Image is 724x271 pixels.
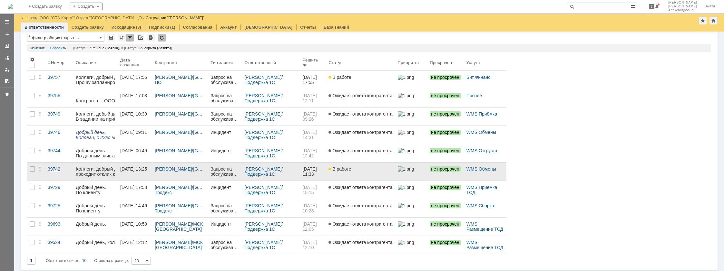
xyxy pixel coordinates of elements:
a: [PERSON_NAME] [155,130,192,135]
div: (1) [170,25,175,30]
a: Поддержка 1С [244,135,275,140]
div: Инцидент [210,185,239,190]
a: 1.png [395,89,427,107]
div: Номер [51,60,65,65]
a: Создать заявку [72,25,104,30]
a: Прочее [466,93,482,98]
span: [DATE] 12:10 [303,240,318,250]
span: Ожидает ответа контрагента [328,93,392,98]
a: ООО "СТА Карго" [40,15,74,20]
a: [GEOGRAPHIC_DATA] ЦО [155,75,241,85]
a: [PERSON_NAME] [155,93,192,98]
a: [GEOGRAPHIC_DATA] [193,111,240,117]
img: 1.png [398,166,414,172]
a: [PERSON_NAME] [244,130,281,135]
a: WMS Приёмка ТСД [466,185,498,195]
a: [DATE] 17:03 [118,89,152,107]
span: stacargo [17,86,35,91]
a: В работе [326,163,395,181]
a: 39746 [45,126,73,144]
img: 1.png [398,111,414,117]
a: Инцидент [208,126,242,144]
a: Ожидает ответа контрагента [326,181,395,199]
span: A [40,90,44,95]
a: [PERSON_NAME] [155,111,192,117]
div: Запрос на обслуживание [210,93,239,103]
span: 161106475 [6,16,30,22]
a: [GEOGRAPHIC_DATA] [193,166,240,172]
a: [PERSON_NAME] [244,166,281,172]
a: Аккаунт [220,25,237,30]
div: 39744 [48,148,71,153]
a: Сбросить [50,44,66,52]
div: Контрагент [155,60,179,65]
th: Дата создания [118,54,152,71]
span: не просрочен [430,221,461,227]
a: Назад [26,15,38,20]
div: | [38,15,39,20]
a: Исходящие [112,25,135,30]
span: TotalGroup [10,199,34,204]
a: Поддержка 1С [244,80,275,85]
span: ru [37,86,41,91]
a: [DATE] 17:58 [118,181,152,199]
div: Сотрудник "[PERSON_NAME]" [146,15,205,20]
th: Услуга [464,54,506,71]
a: WMS Обмены [466,166,496,172]
div: Статус [328,60,342,65]
a: [DATE] 15:15 [300,181,326,199]
img: 1.png [398,148,414,153]
div: [DATE] 06:49 [120,148,147,153]
span: не просрочен [430,240,461,245]
a: stacargo.ru [15,245,39,250]
span: [DATE] 12:11 [303,93,318,103]
div: Действия [37,93,43,98]
img: 1.png [398,93,414,98]
a: [PERSON_NAME] [244,185,281,190]
div: [DATE] 13:25 [120,166,147,172]
div: Запрос на обслуживание [210,203,239,213]
a: WMS Обмены [466,130,496,135]
a: Заявки в моей ответственности [2,53,12,63]
div: / [76,15,146,20]
a: Подписки [149,25,169,30]
div: Сохранить вид [107,34,115,42]
div: Сортировка... [118,34,126,42]
span: TotalGroup [10,117,34,122]
a: не просрочен [427,218,464,236]
div: Услуга [466,60,480,65]
a: Заявки на командах [2,41,12,51]
img: 1.png [398,185,414,190]
a: Запрос на обслуживание [208,236,242,254]
a: [DATE] 14:46 [118,199,152,217]
img: 1.png [398,221,414,227]
a: [PERSON_NAME] [155,240,192,245]
a: Birukova.E@stacargo.ru [5,182,56,187]
div: Создать [70,3,103,10]
a: Мои заявки [2,64,12,75]
span: - [9,117,10,122]
a: не просрочен [427,89,464,107]
span: Ожидает ответа контрагента [328,185,392,190]
a: [DATE] 12:11 [300,89,326,107]
a: Изменить [30,44,46,52]
span: Ожидает ответа контрагента [328,240,392,245]
img: 1.png [398,203,414,208]
a: [PERSON_NAME] [155,203,192,208]
div: Запрос на обслуживание [210,240,239,250]
a: [DOMAIN_NAME] [5,187,43,192]
div: Инцидент [210,221,239,227]
a: Запрос на обслуживание [208,89,242,107]
a: Запрос на обслуживание [208,107,242,126]
a: WMS Размещение ТСД [466,221,504,232]
a: Поддержка 1С [244,98,275,103]
div: Экспорт списка [147,34,155,42]
div: Приоритет [398,60,420,65]
a: Ожидает ответа контрагента [326,199,395,217]
span: Решена (Заявка) [92,46,119,50]
span: не просрочен [430,111,461,117]
a: [PERSON_NAME] [155,75,192,80]
span: [DATE] 14:31 [303,130,318,140]
a: Перейти на домашнюю страницу [8,4,13,9]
